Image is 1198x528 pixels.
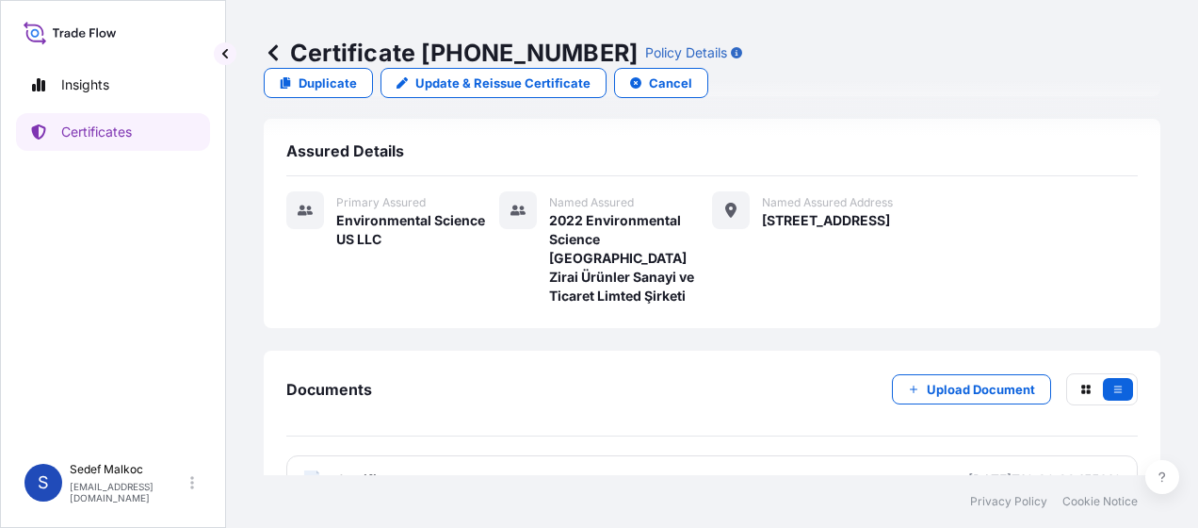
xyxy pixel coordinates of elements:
span: Environmental Science US LLC [336,211,499,249]
p: Certificates [61,123,132,141]
a: Duplicate [264,68,373,98]
span: Certificate [336,470,404,489]
p: Certificate [PHONE_NUMBER] [264,38,638,68]
p: Sedef Malkoc [70,462,186,477]
button: Cancel [614,68,708,98]
p: Cancel [649,74,692,92]
a: Certificates [16,113,210,151]
span: S [38,473,49,492]
button: Upload Document [892,374,1051,404]
span: [STREET_ADDRESS] [762,211,890,230]
p: Duplicate [299,74,357,92]
span: Named Assured Address [762,195,893,210]
p: Policy Details [645,43,727,62]
p: Update & Reissue Certificate [415,74,591,92]
span: Primary assured [336,195,426,210]
a: Cookie Notice [1062,494,1138,509]
a: Update & Reissue Certificate [380,68,607,98]
p: Upload Document [927,380,1035,399]
a: Insights [16,66,210,104]
span: Documents [286,380,372,399]
span: 2022 Environmental Science [GEOGRAPHIC_DATA] Zirai Ürünler Sanayi ve Ticaret Limted Şirketi [549,211,712,305]
p: [EMAIL_ADDRESS][DOMAIN_NAME] [70,481,186,503]
span: Named Assured [549,195,634,210]
a: PDFCertificate[DATE]T10:30:28.155610 [286,455,1138,504]
span: Assured Details [286,141,404,160]
a: Privacy Policy [970,494,1047,509]
p: Insights [61,75,109,94]
div: [DATE]T10:30:28.155610 [968,470,1122,489]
